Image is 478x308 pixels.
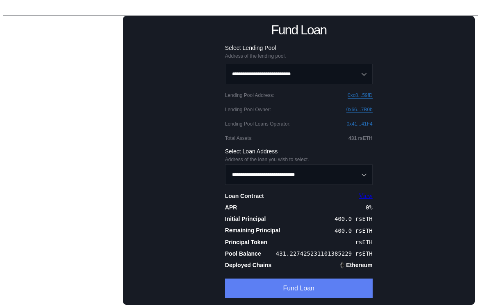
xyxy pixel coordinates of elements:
a: 0x41...41F4 [346,121,372,127]
div: Pause Deposits and Withdrawals [20,116,109,133]
div: 431 rsETH [348,135,373,141]
div: 400.0 rsETH [335,227,373,234]
div: Fund Loan [20,50,109,60]
div: 0 % [366,204,373,211]
div: Loans [14,201,32,209]
div: Initial Principal [225,215,266,223]
div: 400.0 rsETH [335,216,373,222]
div: Set Loan Fees [11,239,121,251]
div: Set Loan Fees [20,148,109,158]
div: Remaining Principal [225,227,280,234]
div: Lending Pool Owner : [225,107,271,112]
div: Address of the loan you wish to select. [225,157,373,162]
div: 431.227425231101385229 rsETH [276,250,373,257]
button: Fund Loan [225,279,373,298]
img: Ethereum [339,261,346,269]
div: Deployed Chains [225,261,272,269]
div: Lending Pools [14,26,56,34]
div: Pool Balance [225,250,261,257]
div: Set Loans Deployer and Operator [20,76,109,93]
div: Withdraw to Lender [11,212,121,224]
button: Open menu [225,64,373,84]
div: Principal Token [225,238,267,246]
div: Accept Loan Principal [20,63,109,73]
div: Balance Collateral [14,268,68,276]
div: Liquidate Loan [20,174,109,184]
div: Call Loan [20,161,109,171]
div: Deploy Loan [20,38,109,47]
div: Lending Pool Address : [225,92,274,98]
div: Collateral [14,255,42,262]
div: rsETH [355,239,373,245]
div: Subaccounts [14,188,52,195]
div: Select Loan Address [225,148,373,155]
a: View [359,192,373,200]
div: Change Loan APR [20,136,109,146]
div: Ethereum [346,261,373,269]
div: Lending Pool Loans Operator : [225,121,291,127]
div: Update Processing Hour and Issuance Limits [20,96,109,113]
a: 0x66...7B0b [346,107,373,113]
button: Open menu [225,164,373,185]
div: APR [225,204,237,211]
div: Fund Loan [271,22,326,38]
div: Loan Contract [225,192,264,200]
div: Total Assets : [225,135,253,141]
div: Select Lending Pool [225,44,373,52]
div: Set Withdrawal [11,226,121,237]
div: Address of the lending pool. [225,53,373,59]
a: 0xc8...59fD [348,92,373,99]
